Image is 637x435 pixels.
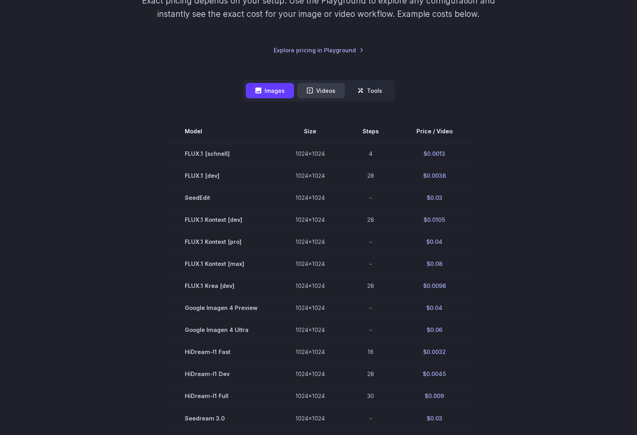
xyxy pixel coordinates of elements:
td: SeedEdit [166,187,276,209]
th: Steps [344,120,398,142]
td: 28 [344,275,398,297]
td: 16 [344,341,398,363]
td: 4 [344,142,398,165]
td: HiDream-I1 Fast [166,341,276,363]
td: 1024x1024 [276,275,344,297]
td: $0.0105 [398,209,471,231]
td: 28 [344,165,398,187]
td: $0.04 [398,297,471,319]
td: $0.0098 [398,275,471,297]
td: FLUX.1 Kontext [dev] [166,209,276,231]
td: HiDream-I1 Dev [166,363,276,385]
td: - [344,187,398,209]
td: 1024x1024 [276,385,344,407]
td: - [344,297,398,319]
td: FLUX.1 [schnell] [166,142,276,165]
th: Model [166,120,276,142]
td: $0.06 [398,319,471,341]
a: Explore pricing in Playground [274,46,364,55]
td: Google Imagen 4 Preview [166,297,276,319]
td: 1024x1024 [276,363,344,385]
td: HiDream-I1 Full [166,385,276,407]
td: 1024x1024 [276,341,344,363]
td: $0.0045 [398,363,471,385]
button: Tools [348,83,392,98]
button: Videos [297,83,345,98]
th: Price / Video [398,120,471,142]
td: 1024x1024 [276,165,344,187]
td: $0.03 [398,407,471,429]
td: - [344,319,398,341]
th: Size [276,120,344,142]
td: FLUX.1 Krea [dev] [166,275,276,297]
td: 1024x1024 [276,142,344,165]
td: FLUX.1 Kontext [max] [166,253,276,275]
td: 1024x1024 [276,209,344,231]
td: 1024x1024 [276,253,344,275]
td: - [344,231,398,253]
td: FLUX.1 Kontext [pro] [166,231,276,253]
td: 1024x1024 [276,187,344,209]
td: $0.009 [398,385,471,407]
button: Images [246,83,294,98]
td: FLUX.1 [dev] [166,165,276,187]
td: Seedream 3.0 [166,407,276,429]
td: $0.03 [398,187,471,209]
td: 28 [344,209,398,231]
td: $0.04 [398,231,471,253]
td: 1024x1024 [276,319,344,341]
td: 30 [344,385,398,407]
td: Google Imagen 4 Ultra [166,319,276,341]
td: 1024x1024 [276,297,344,319]
td: 28 [344,363,398,385]
td: - [344,407,398,429]
td: $0.0032 [398,341,471,363]
td: $0.0013 [398,142,471,165]
td: 1024x1024 [276,407,344,429]
td: 1024x1024 [276,231,344,253]
td: $0.08 [398,253,471,275]
td: - [344,253,398,275]
td: $0.0038 [398,165,471,187]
